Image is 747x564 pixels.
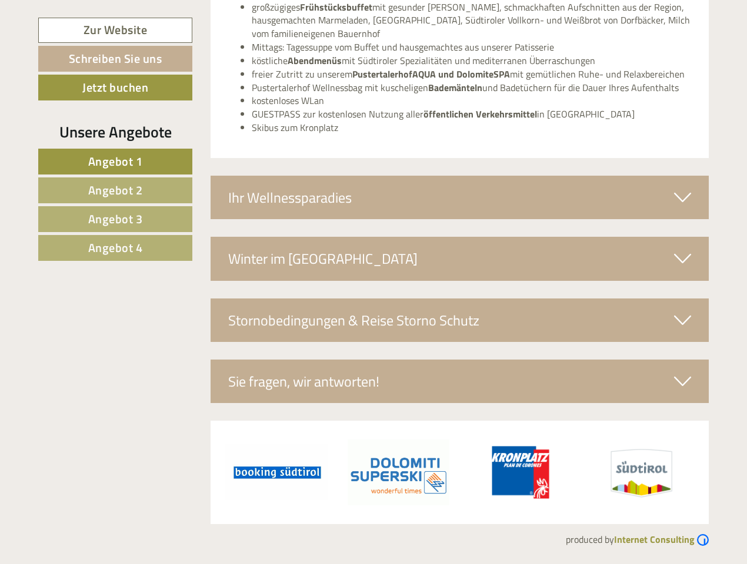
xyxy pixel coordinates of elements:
[38,46,192,72] a: Schreiben Sie uns
[211,360,709,403] div: Sie fragen, wir antworten!
[252,1,692,41] li: großzügiges mit gesunder [PERSON_NAME], schmackhaften Aufschnitten aus der Region, hausgemachten ...
[38,18,192,43] a: Zur Website
[211,237,709,280] div: Winter im [GEOGRAPHIC_DATA]
[252,81,692,95] li: Pustertalerhof Wellnessbag mit kuscheligen und Badetüchern für die Dauer Ihres Aufenthalts
[614,532,695,546] b: Internet Consulting
[88,239,143,257] span: Angebot 4
[252,108,692,121] li: GUESTPASS zur kostenlosen Nutzung aller in [GEOGRAPHIC_DATA]
[88,181,143,199] span: Angebot 2
[252,41,692,54] li: Mittags: Tagessuppe vom Buffet und hausgemachtes aus unserer Patisserie
[352,67,510,81] strong: PustertalerhofAQUA und DolomiteSPA
[614,532,709,546] a: Internet Consulting
[211,298,709,342] div: Stornobedingungen & Reise Storno Schutz
[88,152,143,170] span: Angebot 1
[423,107,537,121] strong: öffentlichen Verkehrsmittel
[288,53,342,68] strong: Abendmenüs
[38,524,709,546] div: produced by
[252,94,692,108] li: kostenloses WLan
[252,121,692,135] li: Skibus zum Kronplatz
[38,121,192,143] div: Unsere Angebote
[88,210,143,228] span: Angebot 3
[252,54,692,68] li: köstliche mit Südtiroler Spezialitäten und mediterranen Überraschungen
[252,68,692,81] li: freier Zutritt zu unserem mit gemütlichen Ruhe- und Relaxbereichen
[697,534,709,546] img: Logo Internet Consulting
[38,75,192,100] a: Jetzt buchen
[211,176,709,219] div: Ihr Wellnessparadies
[428,80,482,95] strong: Bademänteln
